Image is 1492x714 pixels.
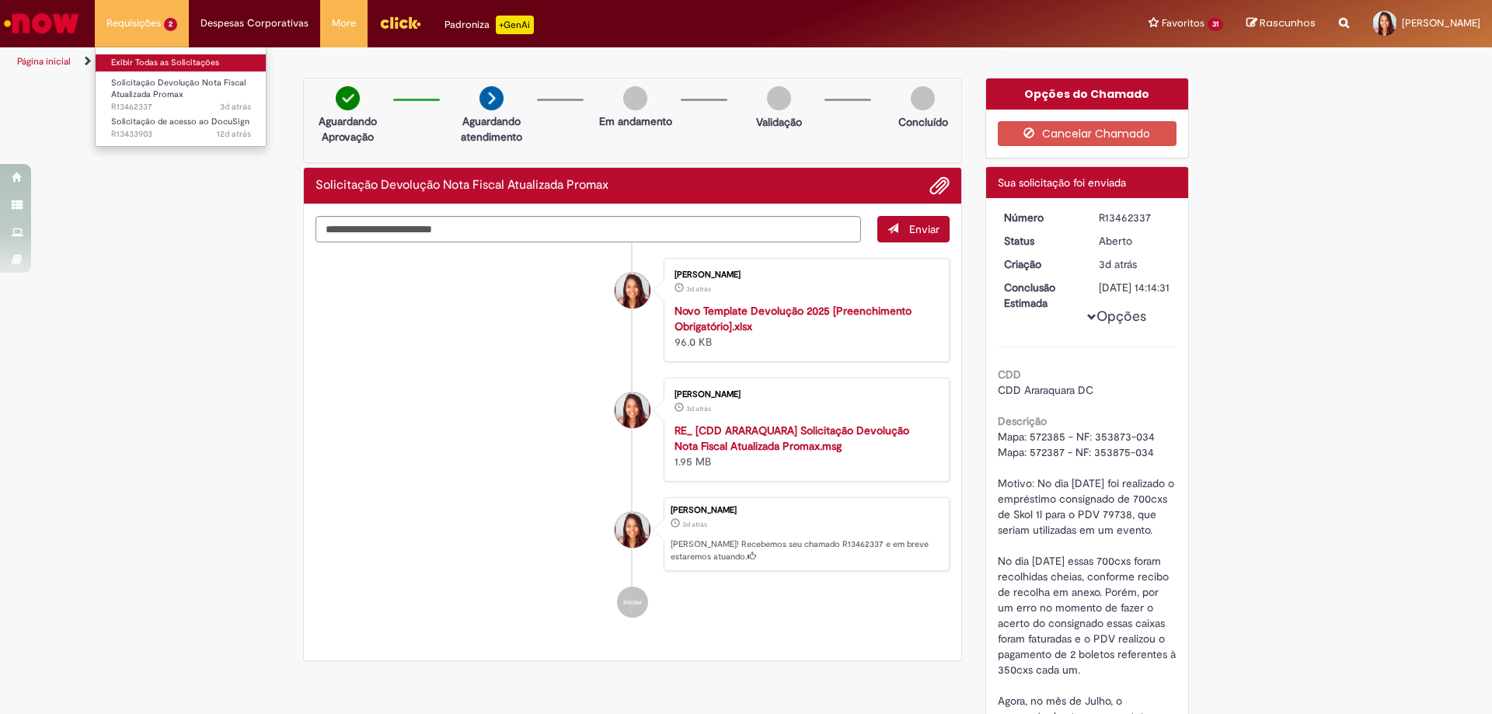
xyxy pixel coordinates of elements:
time: 29/08/2025 12:23:42 [686,404,711,413]
div: Aberto [1099,233,1171,249]
img: img-circle-grey.png [623,86,647,110]
a: Rascunhos [1246,16,1316,31]
p: [PERSON_NAME]! Recebemos seu chamado R13462337 e em breve estaremos atuando. [671,538,941,562]
span: 3d atrás [686,404,711,413]
a: Aberto R13462337 : Solicitação Devolução Nota Fiscal Atualizada Promax [96,75,267,108]
span: R13462337 [111,101,251,113]
span: 12d atrás [217,128,251,140]
time: 29/08/2025 13:14:28 [1099,257,1137,271]
p: Aguardando Aprovação [310,113,385,145]
span: More [332,16,356,31]
span: CDD Araraquara DC [998,383,1093,397]
dt: Conclusão Estimada [992,280,1088,311]
time: 29/08/2025 13:14:26 [686,284,711,294]
dt: Criação [992,256,1088,272]
p: Validação [756,114,802,130]
time: 29/08/2025 13:14:29 [220,101,251,113]
div: R13462337 [1099,210,1171,225]
span: 3d atrás [686,284,711,294]
div: 29/08/2025 13:14:28 [1099,256,1171,272]
a: Aberto R13433903 : Solicitação de acesso ao DocuSign [96,113,267,142]
div: [DATE] 14:14:31 [1099,280,1171,295]
span: 31 [1208,18,1223,31]
time: 20/08/2025 17:38:29 [217,128,251,140]
span: Solicitação de acesso ao DocuSign [111,116,249,127]
span: 3d atrás [1099,257,1137,271]
p: Em andamento [599,113,672,129]
b: Descrição [998,414,1047,428]
span: 3d atrás [682,520,707,529]
span: 3d atrás [220,101,251,113]
img: img-circle-grey.png [767,86,791,110]
img: check-circle-green.png [336,86,360,110]
span: Sua solicitação foi enviada [998,176,1126,190]
button: Enviar [877,216,950,242]
div: 1.95 MB [675,423,933,469]
button: Adicionar anexos [929,176,950,196]
a: Exibir Todas as Solicitações [96,54,267,71]
li: Laura Da Silva Tobias [315,497,950,572]
p: Aguardando atendimento [454,113,529,145]
a: RE_ [CDD ARARAQUARA] Solicitação Devolução Nota Fiscal Atualizada Promax.msg [675,423,909,453]
dt: Status [992,233,1088,249]
ul: Trilhas de página [12,47,983,76]
ul: Requisições [95,47,267,147]
div: 96.0 KB [675,303,933,350]
span: Requisições [106,16,161,31]
span: [PERSON_NAME] [1402,16,1480,30]
span: Favoritos [1162,16,1204,31]
a: Página inicial [17,55,71,68]
div: [PERSON_NAME] [671,506,941,515]
div: [PERSON_NAME] [675,270,933,280]
button: Cancelar Chamado [998,121,1177,146]
div: Laura Da Silva Tobias [615,392,650,428]
h2: Solicitação Devolução Nota Fiscal Atualizada Promax Histórico de tíquete [315,179,608,193]
ul: Histórico de tíquete [315,242,950,634]
div: [PERSON_NAME] [675,390,933,399]
p: Concluído [898,114,948,130]
img: ServiceNow [2,8,82,39]
span: Solicitação Devolução Nota Fiscal Atualizada Promax [111,77,246,101]
span: 2 [164,18,177,31]
div: Laura Da Silva Tobias [615,512,650,548]
b: CDD [998,367,1021,381]
div: Laura Da Silva Tobias [615,273,650,308]
span: Enviar [909,222,939,236]
p: +GenAi [496,16,534,34]
span: R13433903 [111,128,251,141]
img: img-circle-grey.png [911,86,935,110]
textarea: Digite sua mensagem aqui... [315,216,861,242]
dt: Número [992,210,1088,225]
div: Padroniza [444,16,534,34]
span: Despesas Corporativas [200,16,309,31]
img: arrow-next.png [479,86,504,110]
div: Opções do Chamado [986,78,1189,110]
img: click_logo_yellow_360x200.png [379,11,421,34]
a: Novo Template Devolução 2025 [Preenchimento Obrigatório].xlsx [675,304,912,333]
time: 29/08/2025 13:14:28 [682,520,707,529]
span: Rascunhos [1260,16,1316,30]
